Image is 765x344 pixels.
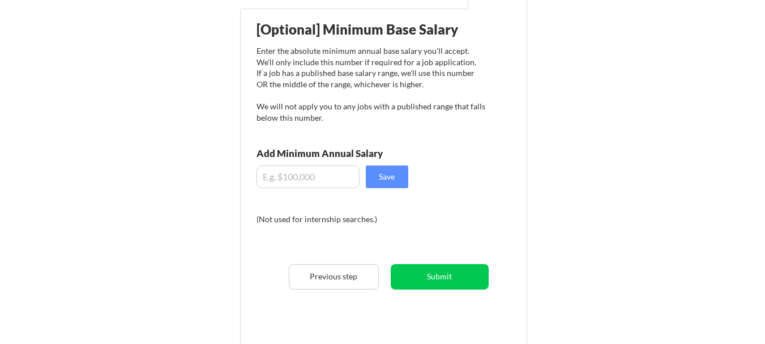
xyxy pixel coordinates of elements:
[366,165,408,188] button: Save
[257,165,360,188] input: E.g. $100,000
[391,264,489,290] button: Submit
[257,148,433,158] div: Add Minimum Annual Salary
[257,45,485,123] div: Enter the absolute minimum annual base salary you'll accept. We'll only include this number if re...
[257,23,485,36] div: [Optional] Minimum Base Salary
[289,264,379,290] button: Previous step
[257,214,410,225] div: (Not used for internship searches.)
